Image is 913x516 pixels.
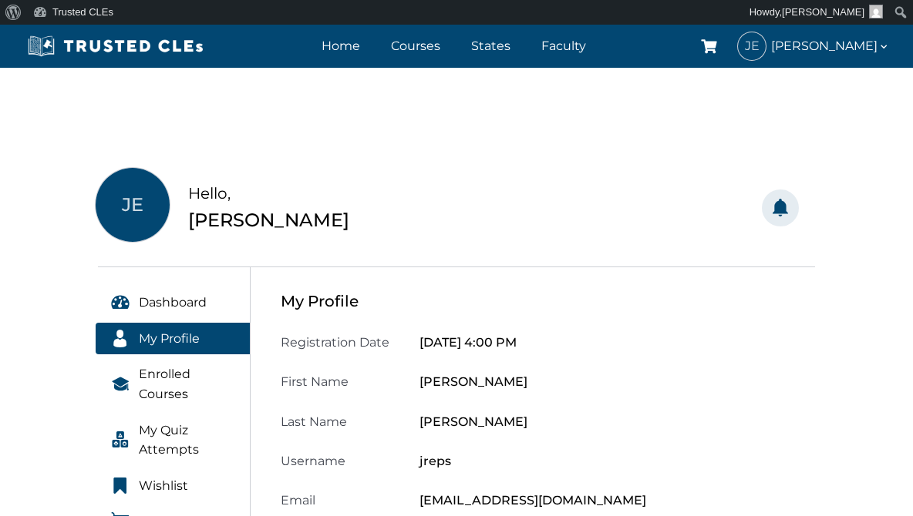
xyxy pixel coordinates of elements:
span: My Profile [139,329,200,349]
span: jreps [419,454,451,468]
img: Trusted CLEs [23,35,207,58]
span: My Quiz Attempts [139,421,235,460]
a: Dashboard [96,286,251,319]
span: Email [281,493,315,508]
span: [PERSON_NAME] [771,35,890,56]
span: [PERSON_NAME] [419,374,527,389]
a: Home [318,35,364,57]
a: Courses [387,35,444,57]
span: [PERSON_NAME] [782,6,864,18]
span: [DATE] 4:00 PM [419,335,517,350]
span: [EMAIL_ADDRESS][DOMAIN_NAME] [419,493,646,508]
span: Username [281,454,345,468]
div: [PERSON_NAME] [188,206,349,235]
span: Dashboard [139,293,207,313]
a: Enrolled Courses [96,358,251,410]
span: JE [738,32,766,60]
div: Hello, [188,181,349,206]
span: JE [96,168,170,242]
span: Last Name [281,414,347,429]
a: States [467,35,514,57]
a: My Profile [96,323,251,355]
span: First Name [281,374,349,389]
div: My Profile [281,289,817,313]
a: Wishlist [96,470,251,502]
a: My Quiz Attempts [96,414,251,466]
span: Registration Date [281,335,389,350]
span: Enrolled Courses [139,364,235,404]
span: [PERSON_NAME] [419,414,527,429]
span: Wishlist [139,476,188,496]
a: Faculty [537,35,590,57]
